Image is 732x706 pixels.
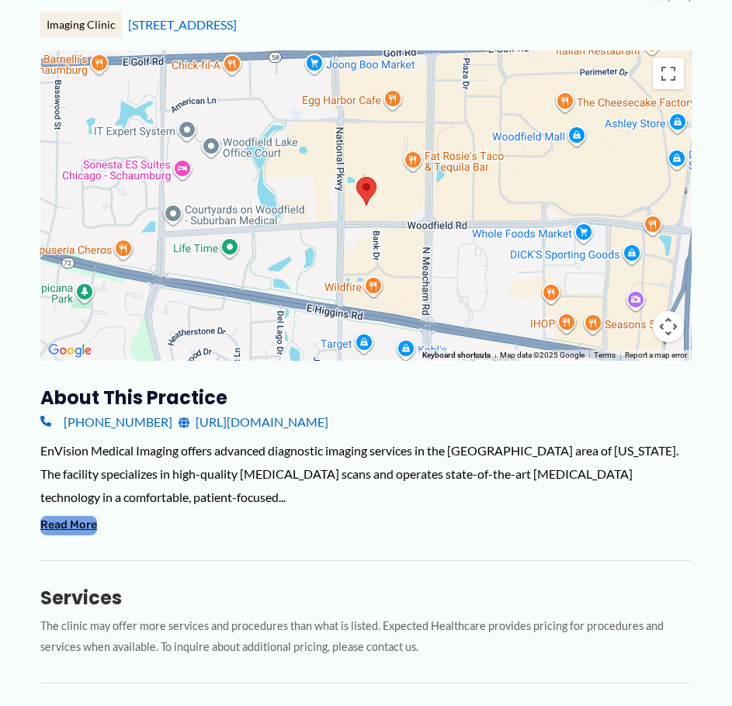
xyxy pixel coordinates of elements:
div: Imaging Clinic [40,12,122,38]
h3: About this practice [40,386,692,410]
a: Open this area in Google Maps (opens a new window) [44,341,95,361]
div: EnVision Medical Imaging offers advanced diagnostic imaging services in the [GEOGRAPHIC_DATA] are... [40,439,692,508]
button: Keyboard shortcuts [422,350,491,361]
a: Report a map error [625,351,687,359]
span: Map data ©2025 Google [500,351,585,359]
button: Map camera controls [653,311,684,342]
a: [URL][DOMAIN_NAME] [179,410,328,434]
p: The clinic may offer more services and procedures than what is listed. Expected Healthcare provid... [40,616,692,658]
a: [PHONE_NUMBER] [40,410,172,434]
button: Toggle fullscreen view [653,58,684,89]
img: Google [44,341,95,361]
a: [STREET_ADDRESS] [128,17,237,32]
a: Terms (opens in new tab) [594,351,616,359]
button: Read More [40,516,97,535]
h3: Services [40,586,692,610]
